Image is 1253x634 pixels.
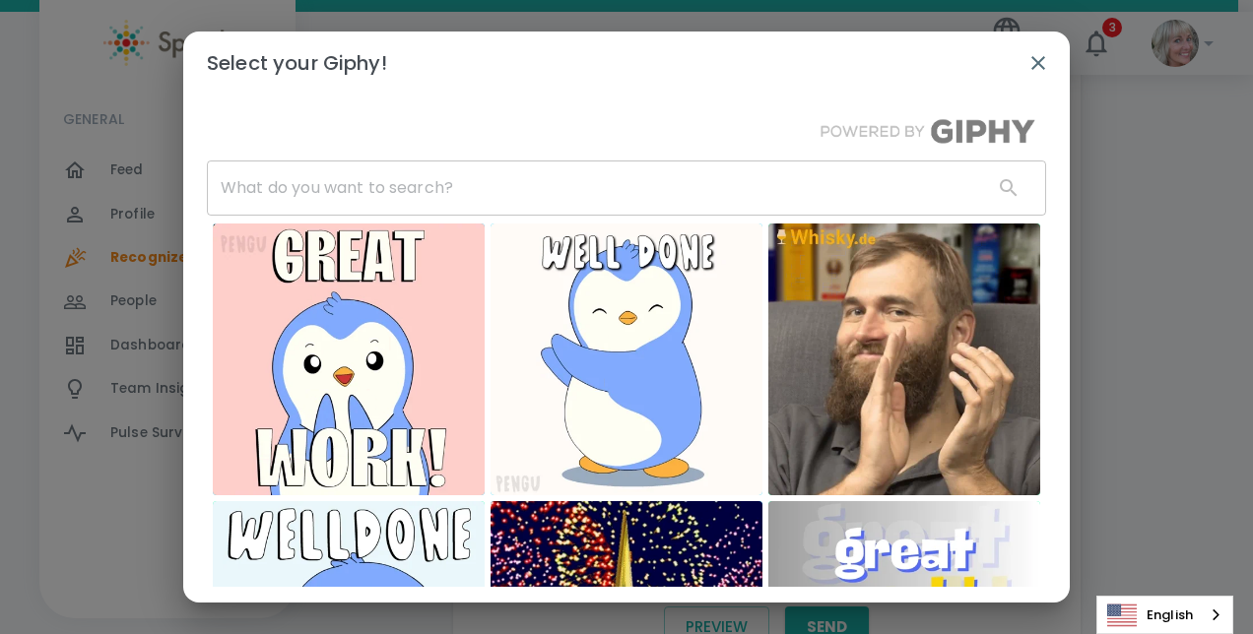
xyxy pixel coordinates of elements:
div: Language [1096,596,1233,634]
img: Well Done Wow GIF by Pudgy Penguins [213,223,485,495]
img: Powered by GIPHY [810,118,1046,145]
a: English [1097,597,1232,633]
img: Happy Well Done GIF by Whisky.de [768,223,1040,495]
input: What do you want to search? [207,160,977,216]
img: Well Done Applause GIF by Pudgy Penguins [491,223,762,495]
aside: Language selected: English [1096,596,1233,634]
h2: Select your Giphy! [183,32,1070,95]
